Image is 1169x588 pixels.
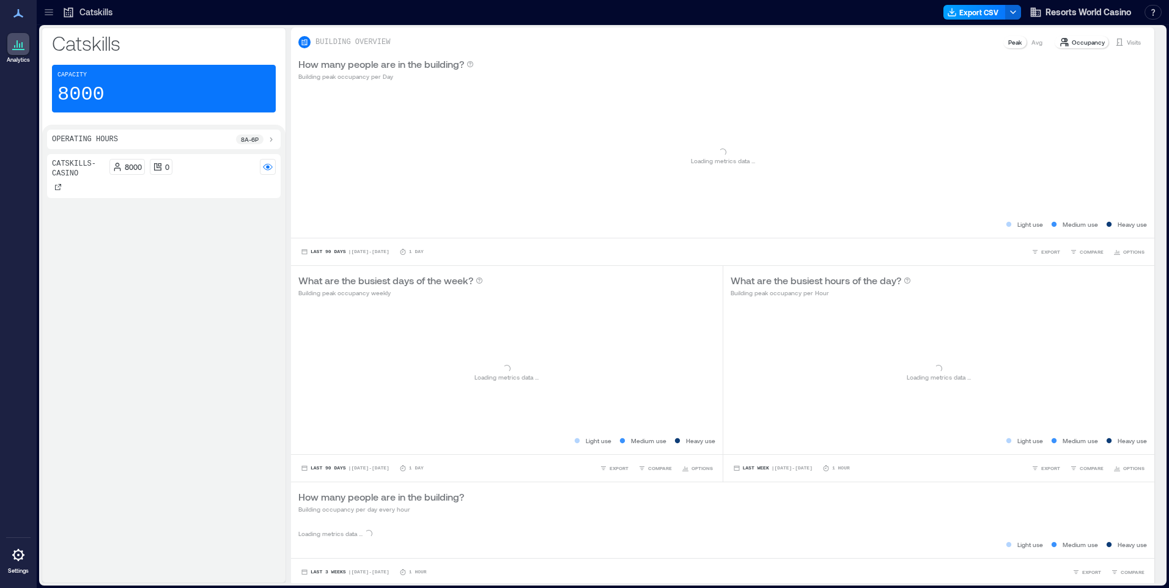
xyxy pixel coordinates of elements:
span: COMPARE [648,465,672,472]
p: 1 Hour [832,465,850,472]
p: Medium use [1063,436,1098,446]
button: OPTIONS [1111,246,1147,258]
p: Catskills [52,31,276,55]
span: Resorts World Casino [1045,6,1131,18]
p: 1 Day [409,465,424,472]
p: What are the busiest days of the week? [298,273,473,288]
p: Peak [1008,37,1022,47]
button: COMPARE [1108,566,1147,578]
button: OPTIONS [679,462,715,474]
p: 1 Hour [409,568,427,576]
p: Building occupancy per day every hour [298,504,464,514]
button: Last 90 Days |[DATE]-[DATE] [298,246,392,258]
span: OPTIONS [1123,465,1145,472]
p: Medium use [631,436,666,446]
p: Visits [1127,37,1141,47]
p: Building peak occupancy weekly [298,288,483,298]
span: OPTIONS [1123,248,1145,255]
p: How many people are in the building? [298,57,464,72]
button: Last 90 Days |[DATE]-[DATE] [298,462,392,474]
p: How many people are in the building? [298,490,464,504]
p: Avg [1031,37,1042,47]
button: Last 3 Weeks |[DATE]-[DATE] [298,566,392,578]
button: EXPORT [1029,246,1063,258]
p: Settings [8,567,29,575]
span: EXPORT [1082,568,1101,576]
p: Medium use [1063,219,1098,229]
button: COMPARE [636,462,674,474]
button: COMPARE [1068,246,1106,258]
p: Operating Hours [52,134,118,144]
span: COMPARE [1080,465,1104,472]
span: COMPARE [1121,568,1145,576]
p: 0 [165,162,169,172]
span: COMPARE [1080,248,1104,255]
p: 1 Day [409,248,424,255]
p: Occupancy [1072,37,1105,47]
p: Catskills- Casino [52,159,105,178]
span: EXPORT [1041,465,1060,472]
span: OPTIONS [691,465,713,472]
p: Building peak occupancy per Hour [731,288,911,298]
p: 8000 [125,162,142,172]
p: Loading metrics data ... [907,372,971,382]
p: Analytics [7,56,30,64]
button: OPTIONS [1111,462,1147,474]
p: Heavy use [686,436,715,446]
button: Last Week |[DATE]-[DATE] [731,462,815,474]
p: Heavy use [1118,540,1147,549]
a: Analytics [3,29,34,67]
p: Light use [1017,436,1043,446]
p: Building peak occupancy per Day [298,72,474,81]
button: EXPORT [1070,566,1104,578]
p: 8a - 6p [241,134,259,144]
button: Resorts World Casino [1026,2,1135,22]
p: Medium use [1063,540,1098,549]
p: What are the busiest hours of the day? [731,273,901,288]
p: Loading metrics data ... [691,156,755,166]
p: Capacity [57,70,87,80]
p: Light use [1017,540,1043,549]
a: Settings [4,540,33,578]
p: Loading metrics data ... [298,529,363,538]
span: EXPORT [1041,248,1060,255]
p: BUILDING OVERVIEW [315,37,390,47]
p: Light use [1017,219,1043,229]
button: EXPORT [1029,462,1063,474]
p: Heavy use [1118,436,1147,446]
span: EXPORT [610,465,629,472]
p: 8000 [57,83,105,107]
p: Catskills [79,6,112,18]
p: Light use [586,436,611,446]
button: COMPARE [1068,462,1106,474]
button: Export CSV [943,5,1006,20]
p: Heavy use [1118,219,1147,229]
button: EXPORT [597,462,631,474]
p: Loading metrics data ... [474,372,539,382]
